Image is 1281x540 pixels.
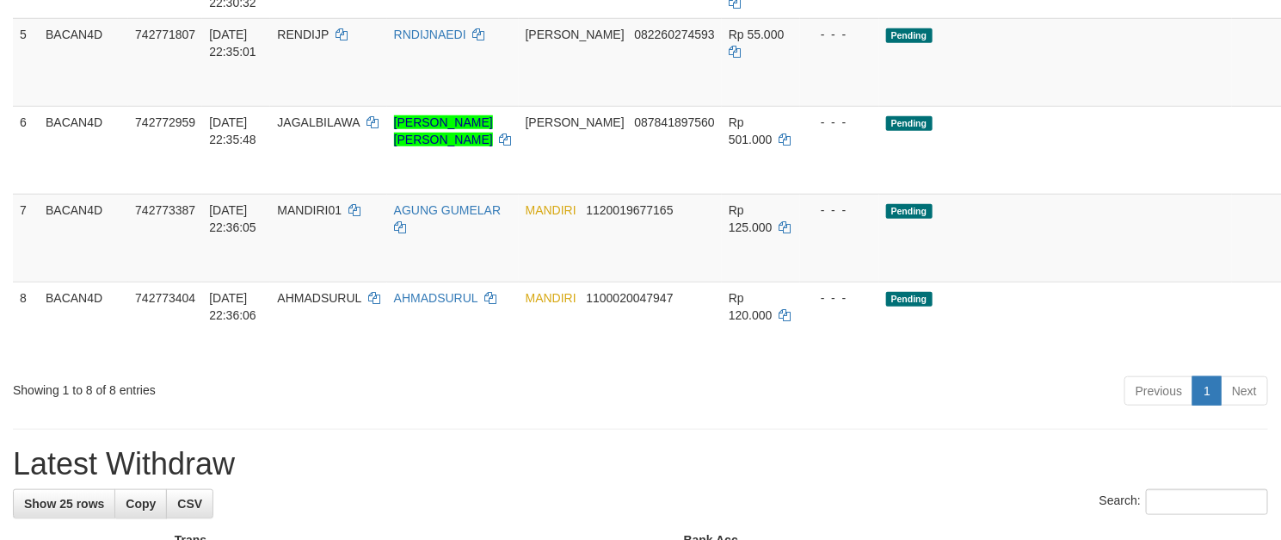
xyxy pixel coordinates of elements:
[277,28,329,41] span: RENDIJP
[209,115,256,146] span: [DATE] 22:35:48
[114,489,167,518] a: Copy
[13,194,39,282] td: 7
[277,203,342,217] span: MANDIRI01
[13,447,1268,481] h1: Latest Withdraw
[135,28,195,41] span: 742771807
[807,114,872,131] div: - - -
[13,106,39,194] td: 6
[1192,376,1222,406] a: 1
[634,115,714,129] span: Copy 087841897560 to clipboard
[277,115,359,129] span: JAGALBILAWA
[526,203,576,217] span: MANDIRI
[126,497,156,511] span: Copy
[209,291,256,322] span: [DATE] 22:36:06
[886,292,933,307] span: Pending
[886,116,933,131] span: Pending
[729,203,773,234] span: Rp 125.000
[13,18,39,106] td: 5
[394,203,501,217] a: AGUNG GUMELAR
[24,497,104,511] span: Show 25 rows
[807,26,872,43] div: - - -
[807,202,872,219] div: - - -
[1221,376,1268,406] a: Next
[135,291,195,305] span: 742773404
[39,106,128,194] td: BACAN4D
[886,204,933,219] span: Pending
[729,28,785,41] span: Rp 55.000
[394,28,466,41] a: RNDIJNAEDI
[586,203,673,217] span: Copy 1120019677165 to clipboard
[394,115,493,146] a: [PERSON_NAME] [PERSON_NAME]
[13,282,39,369] td: 8
[135,203,195,217] span: 742773387
[209,28,256,59] span: [DATE] 22:35:01
[394,291,478,305] a: AHMADSURUL
[526,28,625,41] span: [PERSON_NAME]
[39,282,128,369] td: BACAN4D
[886,28,933,43] span: Pending
[526,291,576,305] span: MANDIRI
[729,291,773,322] span: Rp 120.000
[526,115,625,129] span: [PERSON_NAME]
[277,291,361,305] span: AHMADSURUL
[586,291,673,305] span: Copy 1100020047947 to clipboard
[177,497,202,511] span: CSV
[1099,489,1268,515] label: Search:
[13,489,115,518] a: Show 25 rows
[135,115,195,129] span: 742772959
[39,194,128,282] td: BACAN4D
[634,28,714,41] span: Copy 082260274593 to clipboard
[729,115,773,146] span: Rp 501.000
[807,289,872,307] div: - - -
[39,18,128,106] td: BACAN4D
[13,375,520,399] div: Showing 1 to 8 of 8 entries
[1124,376,1193,406] a: Previous
[1146,489,1268,515] input: Search:
[209,203,256,234] span: [DATE] 22:36:05
[166,489,213,518] a: CSV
